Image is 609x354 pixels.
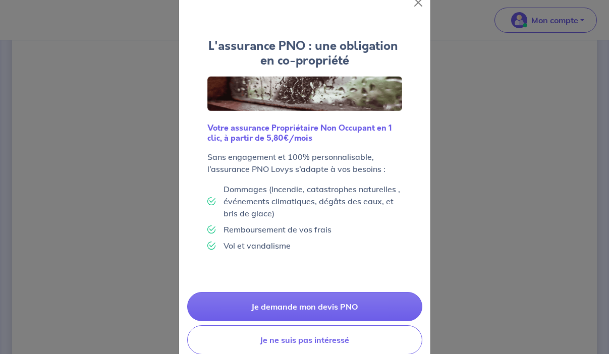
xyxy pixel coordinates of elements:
[224,240,291,252] p: Vol et vandalisme
[207,39,402,68] h4: L'assurance PNO : une obligation en co-propriété
[207,76,402,111] img: Logo Lovys
[224,183,402,219] p: Dommages (Incendie, catastrophes naturelles , événements climatiques, dégâts des eaux, et bris de...
[207,123,402,142] h6: Votre assurance Propriétaire Non Occupant en 1 clic, à partir de 5,80€/mois
[187,292,422,321] a: Je demande mon devis PNO
[224,223,331,235] p: Remboursement de vos frais
[207,151,402,175] p: Sans engagement et 100% personnalisable, l’assurance PNO Lovys s’adapte à vos besoins :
